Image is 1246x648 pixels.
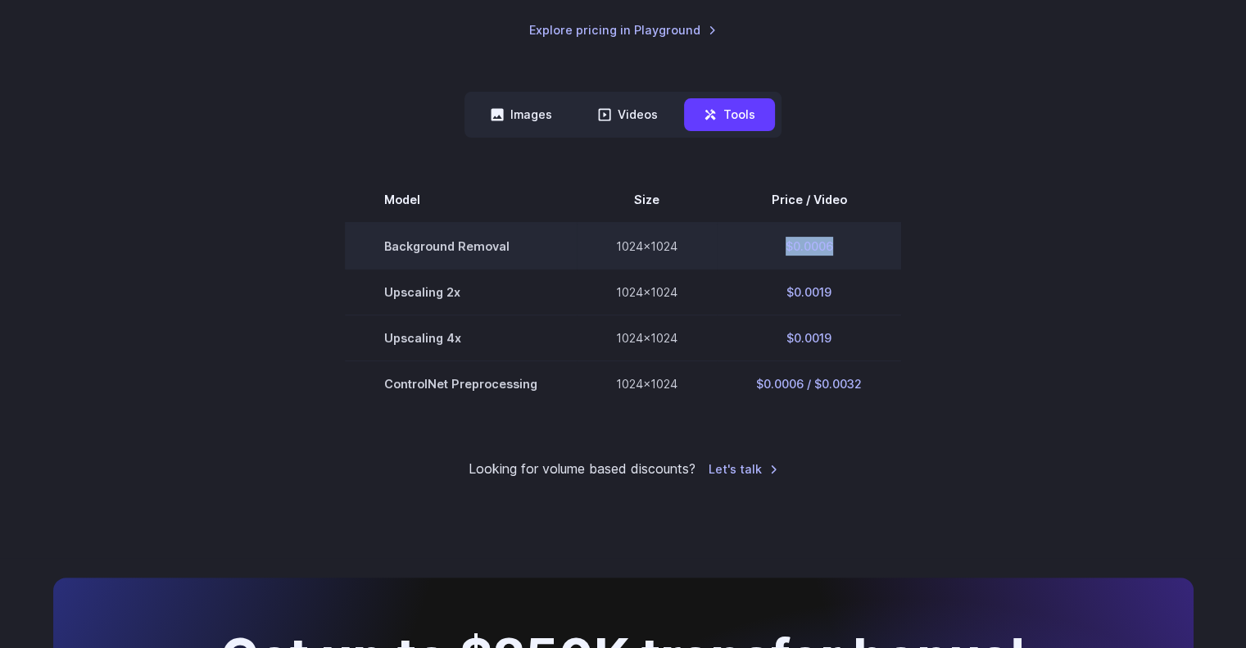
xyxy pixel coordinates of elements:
button: Tools [684,98,775,130]
a: Explore pricing in Playground [529,20,717,39]
td: ControlNet Preprocessing [345,360,577,406]
td: 1024x1024 [577,360,717,406]
small: Looking for volume based discounts? [469,459,695,480]
button: Images [471,98,572,130]
button: Videos [578,98,677,130]
td: Upscaling 2x [345,269,577,315]
td: Upscaling 4x [345,315,577,360]
th: Size [577,177,717,223]
th: Model [345,177,577,223]
td: 1024x1024 [577,223,717,270]
td: $0.0006 / $0.0032 [717,360,901,406]
td: Background Removal [345,223,577,270]
td: 1024x1024 [577,269,717,315]
td: $0.0006 [717,223,901,270]
a: Let's talk [709,460,778,478]
th: Price / Video [717,177,901,223]
td: $0.0019 [717,315,901,360]
td: $0.0019 [717,269,901,315]
td: 1024x1024 [577,315,717,360]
